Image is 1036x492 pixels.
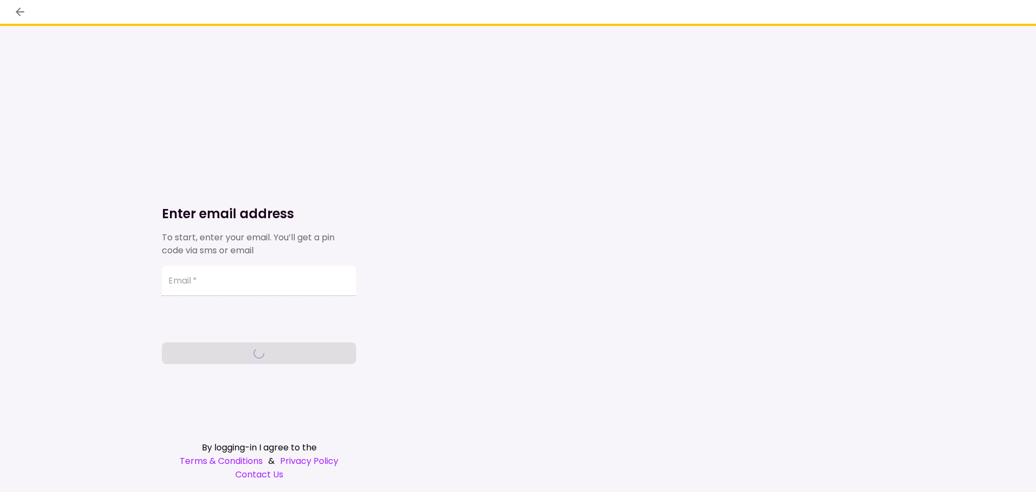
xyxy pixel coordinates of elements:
[162,454,356,468] div: &
[162,468,356,481] a: Contact Us
[11,3,29,21] button: back
[280,454,338,468] a: Privacy Policy
[162,441,356,454] div: By logging-in I agree to the
[162,205,356,223] h1: Enter email address
[162,231,356,257] div: To start, enter your email. You’ll get a pin code via sms or email
[180,454,263,468] a: Terms & Conditions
